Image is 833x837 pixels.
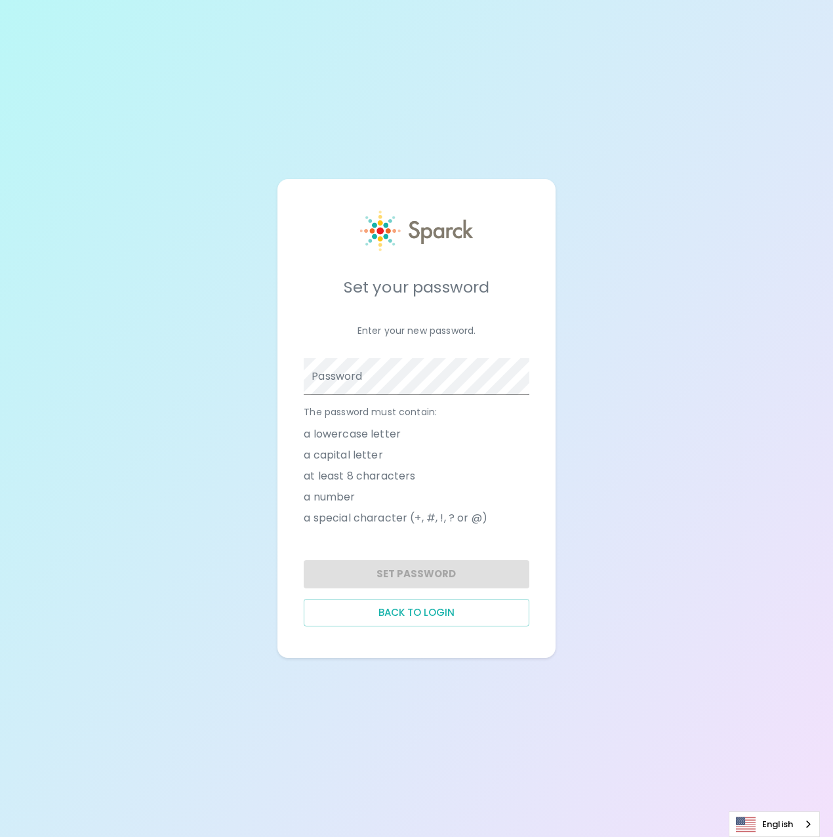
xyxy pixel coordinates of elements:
aside: Language selected: English [729,811,820,837]
img: Sparck logo [360,211,473,251]
p: Enter your new password. [304,324,529,337]
span: a capital letter [304,447,382,463]
p: The password must contain: [304,405,529,418]
span: a number [304,489,355,505]
span: a lowercase letter [304,426,401,442]
a: English [729,812,819,836]
span: at least 8 characters [304,468,415,484]
div: Language [729,811,820,837]
button: Back to login [304,599,529,626]
h5: Set your password [304,277,529,298]
span: a special character (+, #, !, ? or @) [304,510,487,526]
